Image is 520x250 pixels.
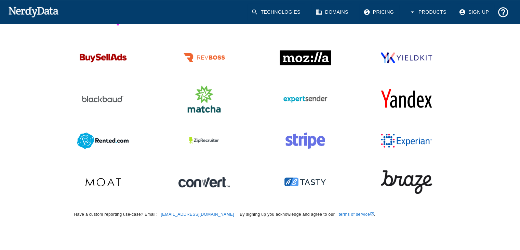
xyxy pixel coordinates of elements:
[77,125,129,156] img: Rented
[178,84,230,114] img: Matcha
[280,42,331,73] img: Mozilla
[178,166,230,197] img: Convert
[381,125,432,156] img: Experian
[247,3,306,21] a: Technologies
[77,166,129,197] img: Moat
[280,166,331,197] img: ABTasty
[74,211,234,218] span: Have a custom reporting use-case? Email:
[178,42,230,73] img: RevBoss
[161,212,234,217] a: [EMAIL_ADDRESS][DOMAIN_NAME]
[381,166,432,197] img: Braze
[381,42,432,73] img: YieldKit
[280,84,331,114] img: ExpertSender
[280,125,331,156] img: Stripe
[455,3,494,21] a: Sign Up
[494,3,512,21] button: Support and Documentation
[77,84,129,114] img: Blackbaud
[339,212,374,217] a: terms of service
[405,3,452,21] button: Products
[311,3,354,21] a: Domains
[240,211,375,218] span: By signing up you acknowledge and agree to our .
[178,125,230,156] img: ZipRecruiter
[381,84,432,114] img: Yandex
[359,3,399,21] a: Pricing
[8,5,58,18] img: NerdyData.com
[77,42,129,73] img: BuySellAds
